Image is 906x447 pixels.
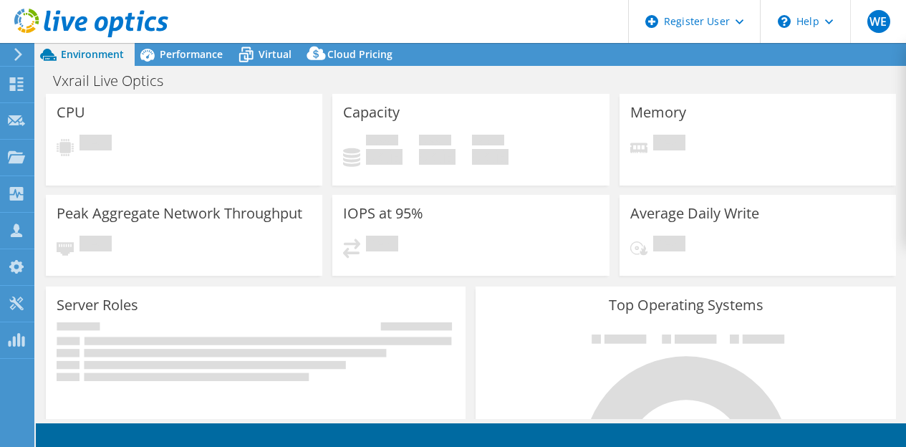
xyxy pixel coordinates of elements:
h3: Capacity [343,105,400,120]
h3: Memory [630,105,686,120]
h3: IOPS at 95% [343,206,423,221]
span: WE [867,10,890,33]
svg: \n [778,15,791,28]
h1: Vxrail Live Optics [47,73,185,89]
span: Total [472,135,504,149]
span: Environment [61,47,124,61]
h3: Server Roles [57,297,138,313]
h4: 0 GiB [419,149,456,165]
h4: 0 GiB [472,149,509,165]
h3: Peak Aggregate Network Throughput [57,206,302,221]
span: Free [419,135,451,149]
span: Pending [79,236,112,255]
h3: Average Daily Write [630,206,759,221]
h3: Top Operating Systems [486,297,885,313]
span: Cloud Pricing [327,47,392,61]
span: Virtual [259,47,291,61]
span: Pending [653,236,685,255]
span: Pending [366,236,398,255]
h3: CPU [57,105,85,120]
span: Pending [79,135,112,154]
span: Pending [653,135,685,154]
h4: 0 GiB [366,149,403,165]
span: Performance [160,47,223,61]
span: Used [366,135,398,149]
